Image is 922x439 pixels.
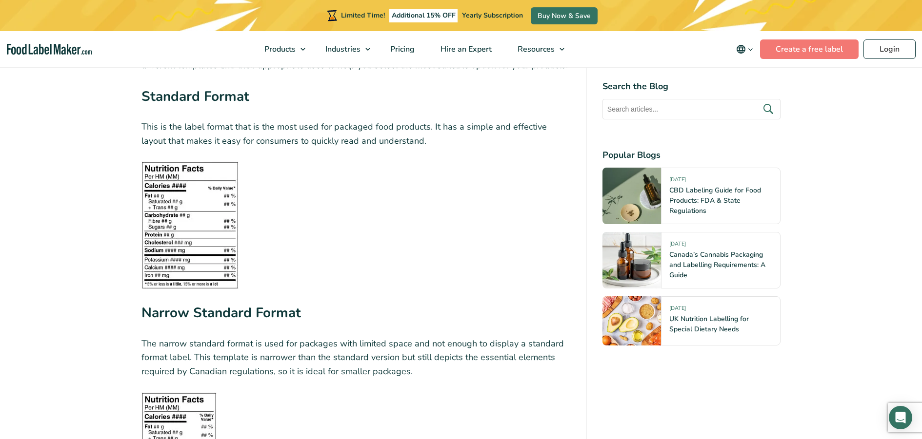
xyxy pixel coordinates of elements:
[889,406,912,429] div: Open Intercom Messenger
[515,44,556,55] span: Resources
[387,44,416,55] span: Pricing
[141,120,571,148] p: This is the label format that is the most used for packaged food products. It has a simple and ef...
[669,186,761,215] a: CBD Labeling Guide for Food Products: FDA & State Regulations
[669,305,686,316] span: [DATE]
[602,80,781,93] h4: Search the Blog
[252,31,310,67] a: Products
[313,31,375,67] a: Industries
[462,11,523,20] span: Yearly Subscription
[531,7,598,24] a: Buy Now & Save
[341,11,385,20] span: Limited Time!
[602,149,781,162] h4: Popular Blogs
[428,31,502,67] a: Hire an Expert
[261,44,297,55] span: Products
[141,161,239,289] img: Black and white Canadian Standard Format nutrition label showing calories, fats, proteins, and ot...
[141,337,571,379] p: The narrow standard format is used for packages with limited space and not enough to display a st...
[438,44,493,55] span: Hire an Expert
[602,99,781,119] input: Search articles...
[389,9,458,22] span: Additional 15% OFF
[863,39,916,59] a: Login
[760,39,859,59] a: Create a free label
[505,31,569,67] a: Resources
[378,31,425,67] a: Pricing
[322,44,361,55] span: Industries
[669,250,765,280] a: Canada’s Cannabis Packaging and Labelling Requirements: A Guide
[141,87,249,106] strong: Standard Format
[141,304,301,322] strong: Narrow Standard Format
[669,314,749,334] a: UK Nutrition Labelling for Special Dietary Needs
[669,176,686,187] span: [DATE]
[669,240,686,251] span: [DATE]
